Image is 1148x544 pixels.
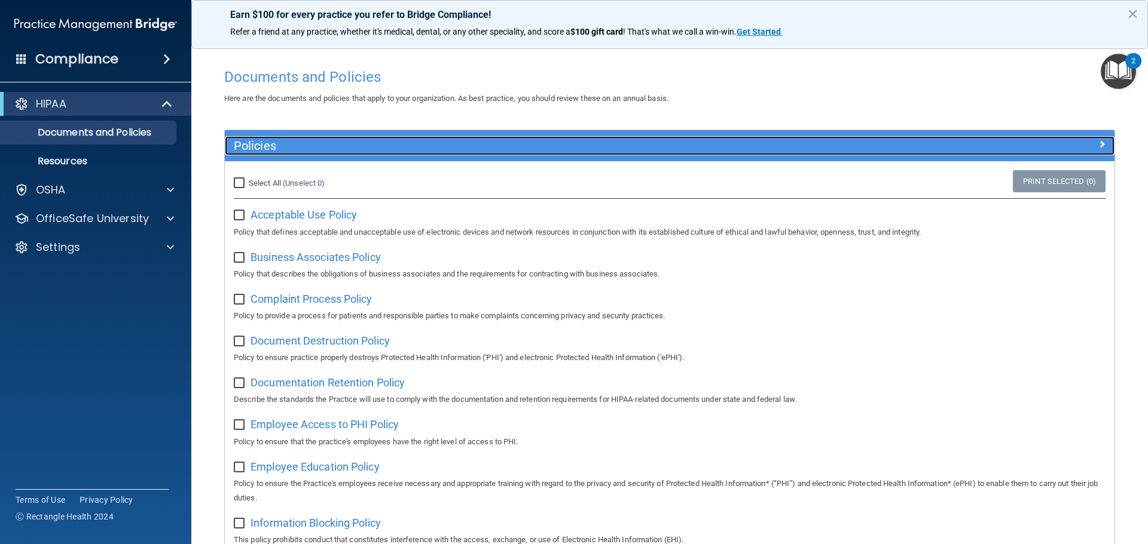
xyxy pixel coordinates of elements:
p: Policy that defines acceptable and unacceptable use of electronic devices and network resources i... [234,225,1106,239]
span: Information Blocking Policy [251,517,381,529]
a: OSHA [14,183,174,197]
span: ! That's what we call a win-win. [623,27,737,36]
h4: Documents and Policies [224,69,1115,85]
img: PMB logo [14,13,177,36]
span: Ⓒ Rectangle Health 2024 [16,511,114,523]
p: Policy to ensure that the practice's employees have the right level of access to PHI. [234,435,1106,449]
span: Document Destruction Policy [251,334,390,347]
p: Policy to ensure the Practice's employees receive necessary and appropriate training with regard ... [234,477,1106,505]
a: Settings [14,240,174,254]
p: OSHA [36,183,66,197]
p: Describe the standards the Practice will use to comply with the documentation and retention requi... [234,392,1106,407]
a: Terms of Use [16,494,65,506]
button: Open Resource Center, 2 new notifications [1101,54,1136,89]
span: Acceptable Use Policy [251,208,357,221]
a: (Unselect 0) [283,179,325,188]
strong: $100 gift card [570,27,623,36]
iframe: Drift Widget Chat Controller [941,459,1134,507]
p: OfficeSafe University [36,211,149,226]
div: 2 [1131,61,1135,76]
p: Earn $100 for every practice you refer to Bridge Compliance! [230,9,1109,20]
input: Select All (Unselect 0) [234,179,248,188]
p: Policy that describes the obligations of business associates and the requirements for contracting... [234,267,1106,281]
span: Refer a friend at any practice, whether it's medical, dental, or any other speciality, and score a [230,27,570,36]
a: Print Selected (0) [1013,170,1106,192]
h4: Compliance [35,51,118,67]
p: Settings [36,240,80,254]
a: OfficeSafe University [14,211,174,226]
p: Documents and Policies [8,127,171,139]
a: Get Started [737,27,783,36]
a: HIPAA [14,97,173,111]
span: Employee Access to PHI Policy [251,418,399,431]
h5: Policies [234,139,883,152]
span: Employee Education Policy [251,460,380,473]
p: Policy to provide a process for patients and responsible parties to make complaints concerning pr... [234,309,1106,323]
span: Documentation Retention Policy [251,376,405,389]
button: Close [1127,4,1138,23]
span: Business Associates Policy [251,251,381,263]
p: Policy to ensure practice properly destroys Protected Health Information ('PHI') and electronic P... [234,351,1106,365]
a: Policies [234,136,1106,155]
span: Complaint Process Policy [251,293,372,305]
p: Resources [8,155,171,167]
span: Select All [249,179,281,188]
p: HIPAA [36,97,66,111]
strong: Get Started [737,27,781,36]
span: Here are the documents and policies that apply to your organization. As best practice, you should... [224,94,668,103]
a: Privacy Policy [80,494,133,506]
